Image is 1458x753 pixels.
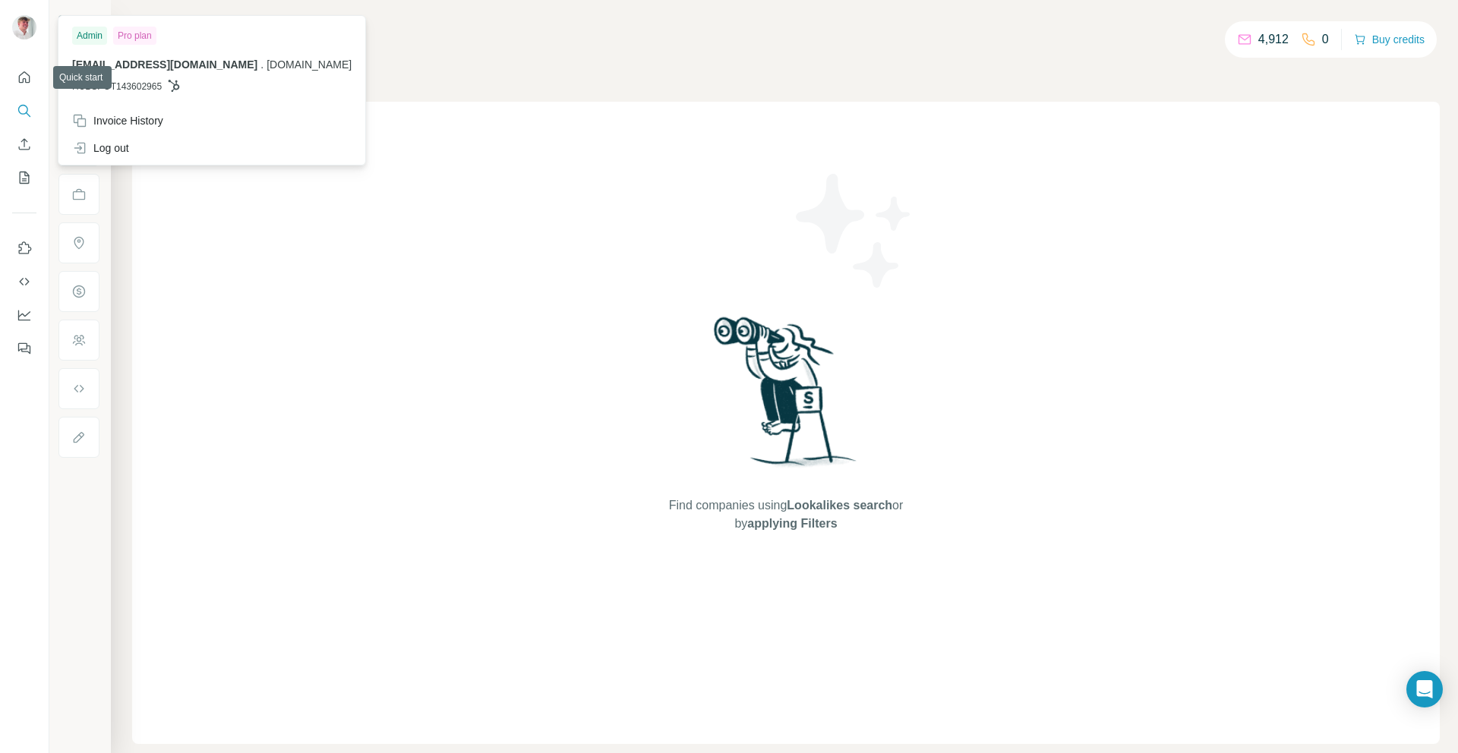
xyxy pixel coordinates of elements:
[1406,671,1443,707] div: Open Intercom Messenger
[1322,30,1329,49] p: 0
[12,97,36,124] button: Search
[47,9,109,32] button: Show
[72,113,163,128] div: Invoice History
[12,64,36,91] button: Quick start
[12,164,36,191] button: My lists
[707,313,865,482] img: Surfe Illustration - Woman searching with binoculars
[72,140,129,156] div: Log out
[113,27,156,45] div: Pro plan
[72,27,107,45] div: Admin
[12,15,36,39] img: Avatar
[664,496,907,533] span: Find companies using or by
[72,80,162,93] span: HUBSPOT143602965
[12,301,36,329] button: Dashboard
[72,58,257,71] span: [EMAIL_ADDRESS][DOMAIN_NAME]
[12,131,36,158] button: Enrich CSV
[12,268,36,295] button: Use Surfe API
[12,335,36,362] button: Feedback
[1354,29,1425,50] button: Buy credits
[787,499,892,512] span: Lookalikes search
[267,58,352,71] span: [DOMAIN_NAME]
[747,517,837,530] span: applying Filters
[132,18,1440,39] h4: Search
[12,235,36,262] button: Use Surfe on LinkedIn
[786,162,923,299] img: Surfe Illustration - Stars
[1258,30,1289,49] p: 4,912
[260,58,264,71] span: .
